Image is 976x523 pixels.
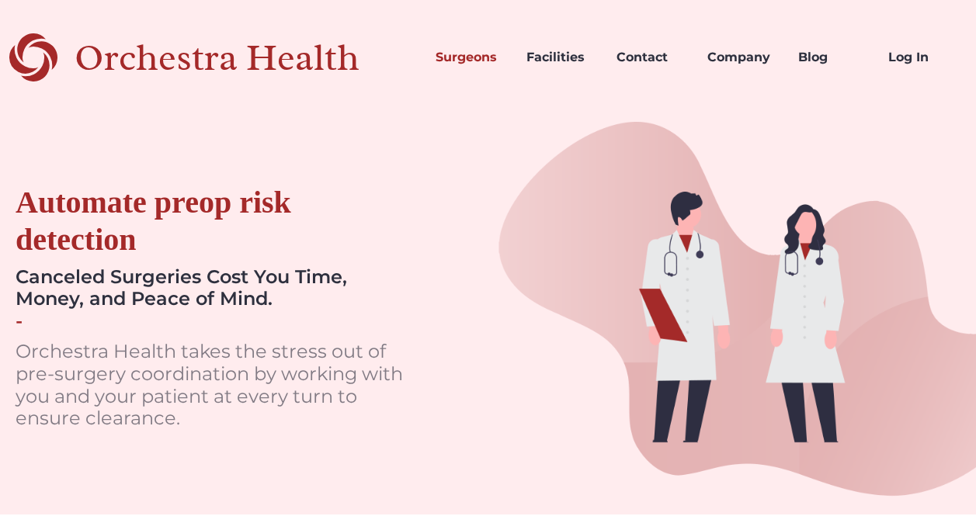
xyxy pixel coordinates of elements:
a: Facilities [514,31,605,84]
div: Orchestra Health [75,42,414,74]
a: Company [695,31,786,84]
a: Blog [786,31,877,84]
img: doctors [488,115,976,514]
a: Log In [876,31,967,84]
a: home [9,31,414,84]
a: Surgeons [423,31,514,84]
div: - [16,310,23,333]
div: Automate preop risk detection [16,184,411,258]
div: Canceled Surgeries Cost You Time, Money, and Peace of Mind. [16,266,411,311]
p: Orchestra Health takes the stress out of pre-surgery coordination by working with you and your pa... [16,341,411,430]
a: Contact [604,31,695,84]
